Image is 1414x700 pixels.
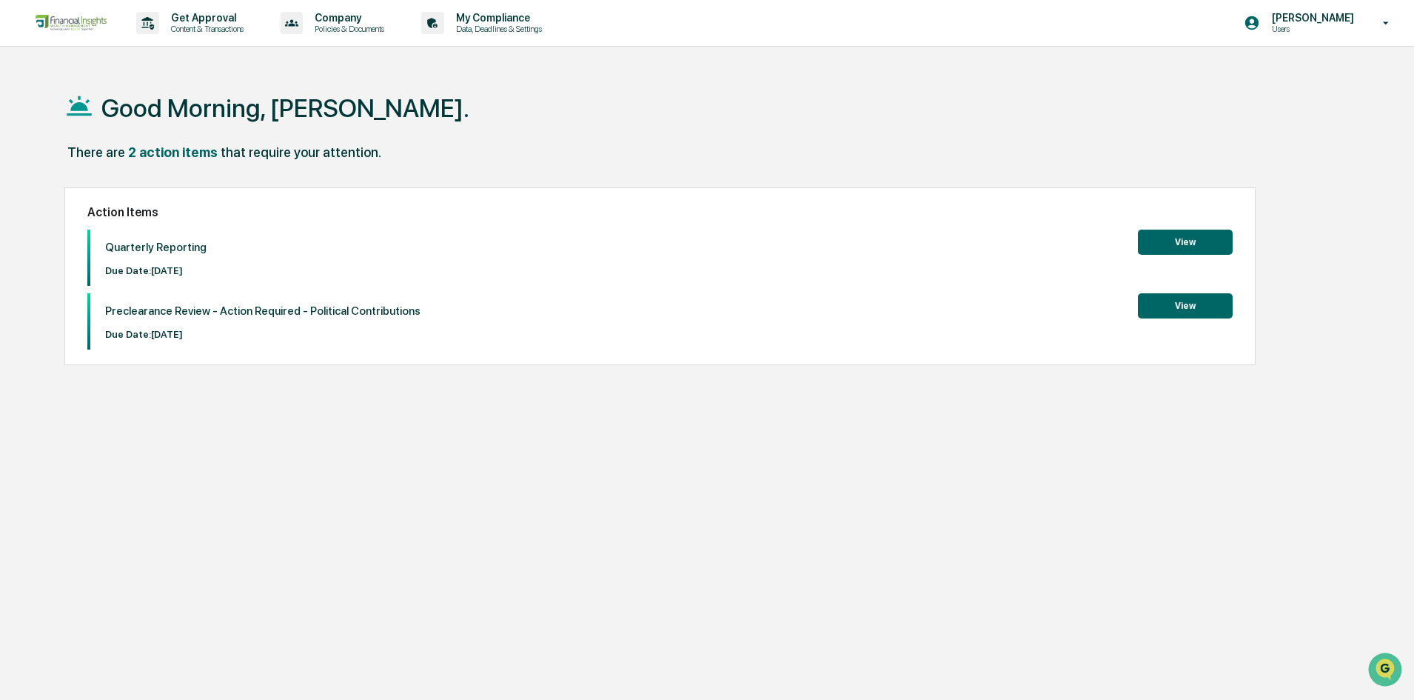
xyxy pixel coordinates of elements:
[107,188,119,200] div: 🗄️
[67,144,125,160] div: There are
[87,205,1233,219] h2: Action Items
[1260,24,1361,34] p: Users
[105,241,207,254] p: Quarterly Reporting
[50,128,187,140] div: We're available if you need us!
[30,187,96,201] span: Preclearance
[444,12,549,24] p: My Compliance
[15,216,27,228] div: 🔎
[105,304,420,318] p: Preclearance Review - Action Required - Political Contributions
[444,24,549,34] p: Data, Deadlines & Settings
[1260,12,1361,24] p: [PERSON_NAME]
[159,12,251,24] p: Get Approval
[105,329,420,340] p: Due Date: [DATE]
[128,144,218,160] div: 2 action items
[1138,293,1233,319] button: View
[9,181,101,207] a: 🖐️Preclearance
[101,93,469,123] h1: Good Morning, [PERSON_NAME].
[36,15,107,31] img: logo
[1138,298,1233,312] a: View
[303,12,392,24] p: Company
[122,187,184,201] span: Attestations
[50,113,243,128] div: Start new chat
[159,24,251,34] p: Content & Transactions
[104,250,179,262] a: Powered byPylon
[1138,230,1233,255] button: View
[221,144,381,160] div: that require your attention.
[15,113,41,140] img: 1746055101610-c473b297-6a78-478c-a979-82029cc54cd1
[15,31,269,55] p: How can we help?
[9,209,99,236] a: 🔎Data Lookup
[30,215,93,230] span: Data Lookup
[1138,234,1233,248] a: View
[252,118,269,136] button: Start new chat
[147,251,179,262] span: Pylon
[105,265,207,276] p: Due Date: [DATE]
[303,24,392,34] p: Policies & Documents
[101,181,190,207] a: 🗄️Attestations
[1367,651,1407,691] iframe: Open customer support
[15,188,27,200] div: 🖐️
